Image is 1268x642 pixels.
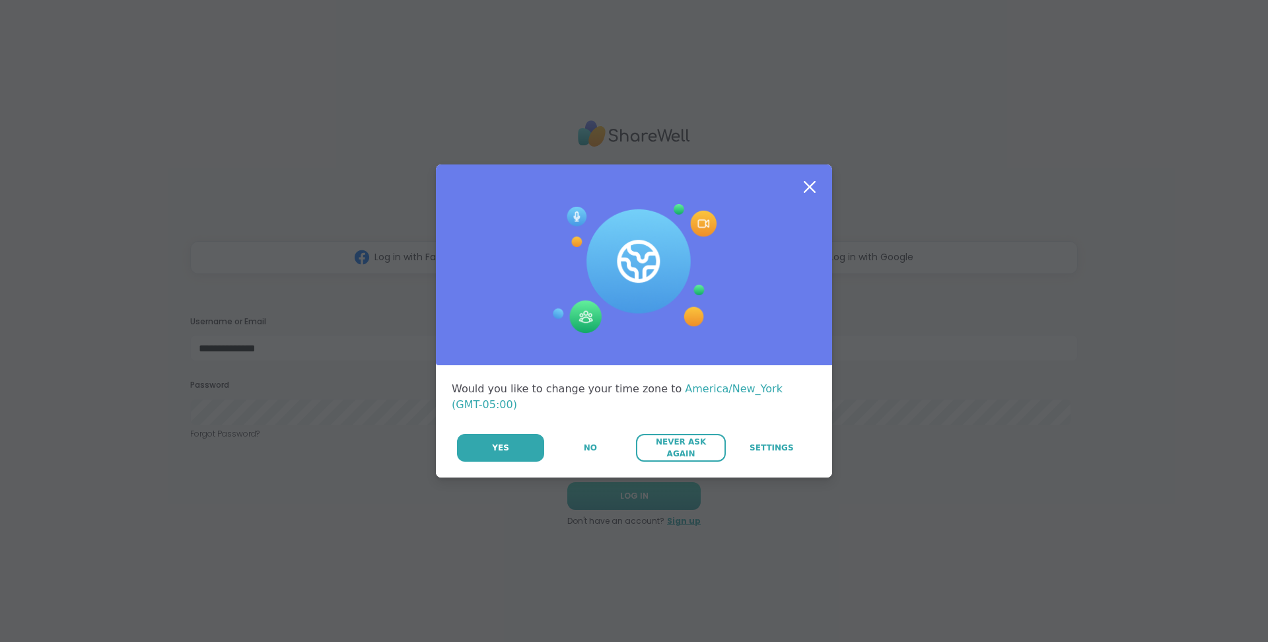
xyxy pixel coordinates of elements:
[457,434,544,462] button: Yes
[727,434,816,462] a: Settings
[452,382,783,411] span: America/New_York (GMT-05:00)
[551,204,717,334] img: Session Experience
[584,442,597,454] span: No
[643,436,719,460] span: Never Ask Again
[636,434,725,462] button: Never Ask Again
[546,434,635,462] button: No
[750,442,794,454] span: Settings
[452,381,816,413] div: Would you like to change your time zone to
[492,442,509,454] span: Yes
